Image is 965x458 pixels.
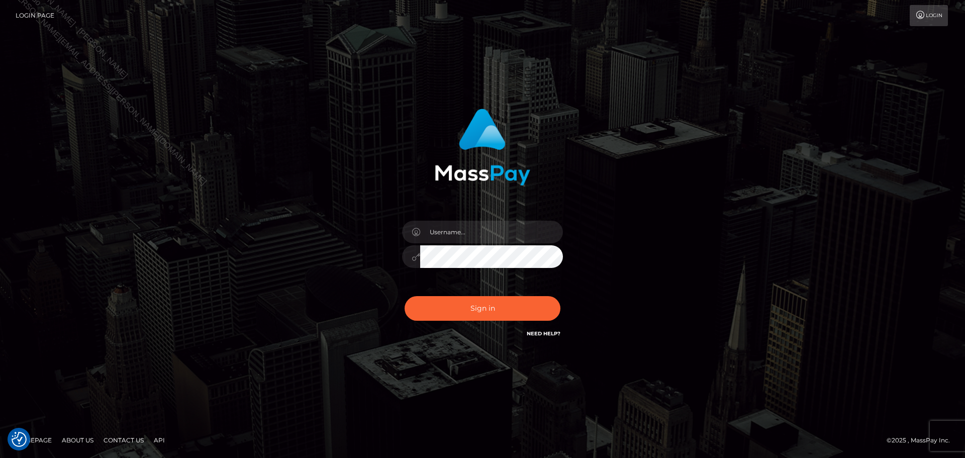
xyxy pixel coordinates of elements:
[12,432,27,447] button: Consent Preferences
[58,432,98,448] a: About Us
[12,432,27,447] img: Revisit consent button
[420,221,563,243] input: Username...
[910,5,948,26] a: Login
[405,296,560,321] button: Sign in
[100,432,148,448] a: Contact Us
[150,432,169,448] a: API
[16,5,54,26] a: Login Page
[11,432,56,448] a: Homepage
[887,435,957,446] div: © 2025 , MassPay Inc.
[435,109,530,186] img: MassPay Login
[527,330,560,337] a: Need Help?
